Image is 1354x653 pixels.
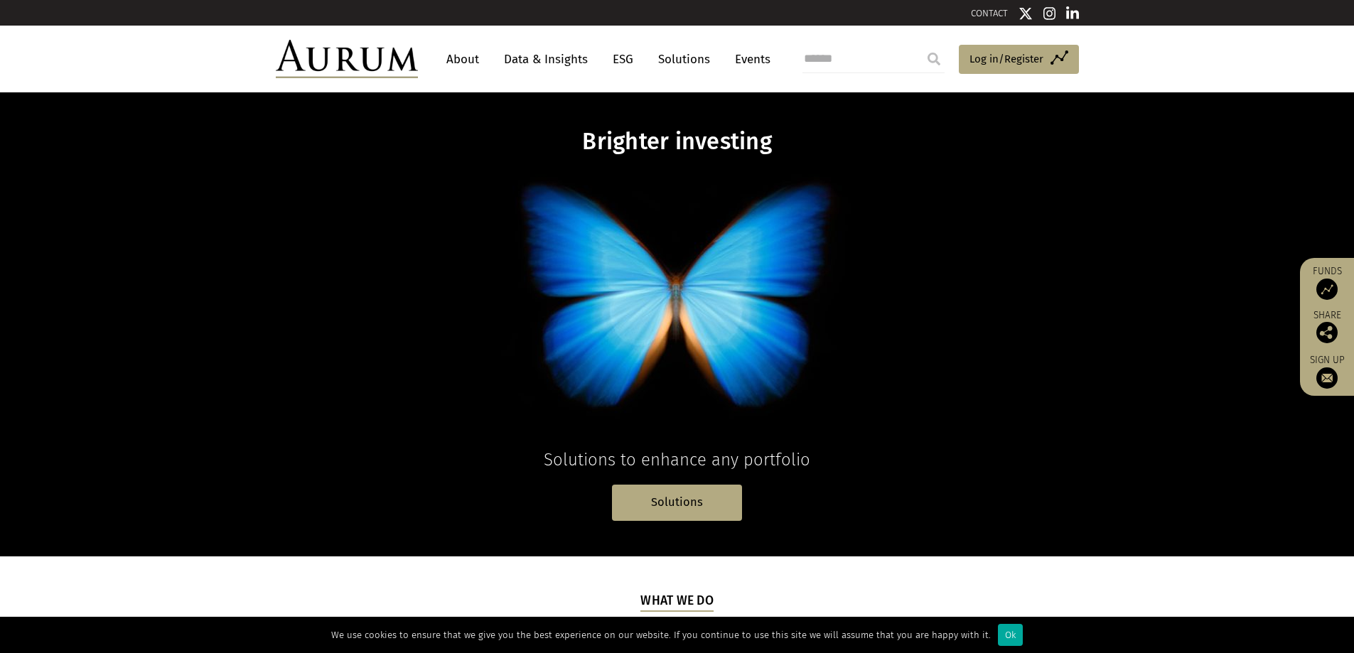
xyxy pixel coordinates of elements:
[497,46,595,72] a: Data & Insights
[920,45,948,73] input: Submit
[1043,6,1056,21] img: Instagram icon
[971,8,1008,18] a: CONTACT
[403,128,952,156] h1: Brighter investing
[1316,322,1338,343] img: Share this post
[640,592,714,612] h5: What we do
[969,50,1043,68] span: Log in/Register
[1307,265,1347,300] a: Funds
[1316,367,1338,389] img: Sign up to our newsletter
[544,450,810,470] span: Solutions to enhance any portfolio
[1066,6,1079,21] img: Linkedin icon
[1019,6,1033,21] img: Twitter icon
[651,46,717,72] a: Solutions
[998,624,1023,646] div: Ok
[439,46,486,72] a: About
[959,45,1079,75] a: Log in/Register
[612,485,742,521] a: Solutions
[606,46,640,72] a: ESG
[1316,279,1338,300] img: Access Funds
[1307,354,1347,389] a: Sign up
[276,40,418,78] img: Aurum
[1307,311,1347,343] div: Share
[728,46,770,72] a: Events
